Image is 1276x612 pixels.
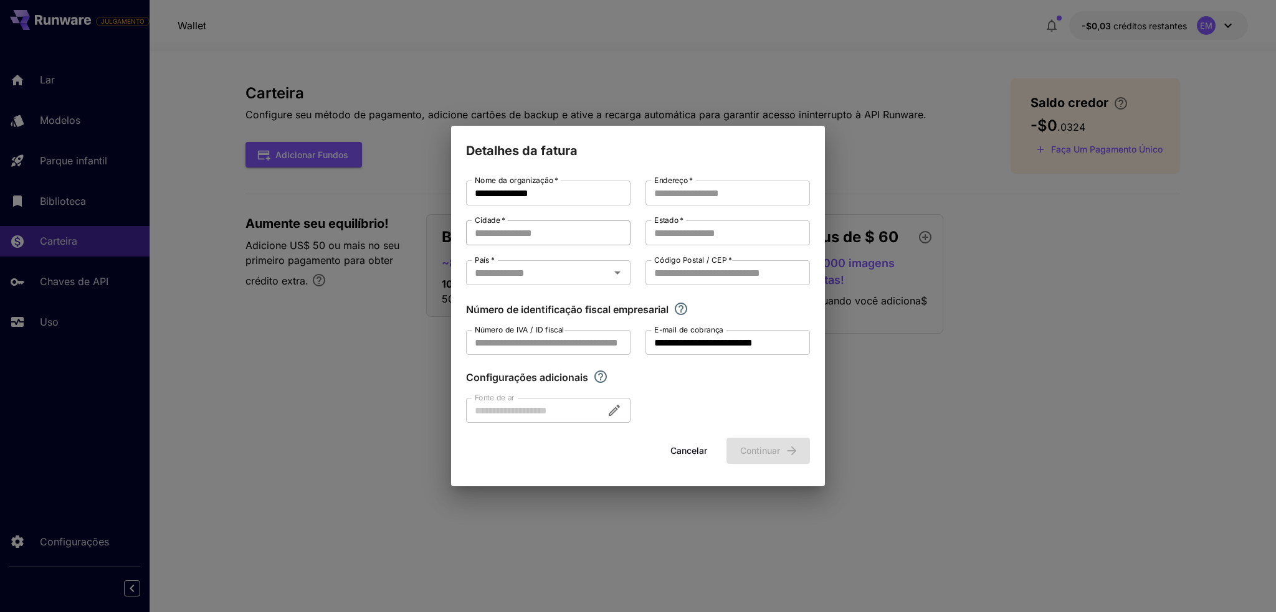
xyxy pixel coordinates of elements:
font: Número de IVA / ID fiscal [475,325,564,334]
font: Detalhes da fatura [466,143,578,158]
font: E-mail de cobrança [654,325,723,334]
button: Abrir [609,264,626,281]
svg: Se você for um registrante de imposto empresarial, insira seu ID de imposto empresarial aqui. [674,301,688,316]
font: Endereço [654,176,688,185]
font: Número de identificação fiscal empresarial [466,303,669,316]
font: Cancelar [670,445,707,456]
font: Fonte de ar [475,393,515,402]
font: Cidade [475,215,500,225]
font: País [475,255,489,265]
button: Cancelar [660,438,717,463]
font: Configurações adicionais [466,371,588,384]
font: Estado [654,215,678,225]
font: Nome da organização [475,176,553,185]
svg: Explore configurações de personalização adicionais [593,369,608,384]
font: Código Postal / CEP [654,255,726,265]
